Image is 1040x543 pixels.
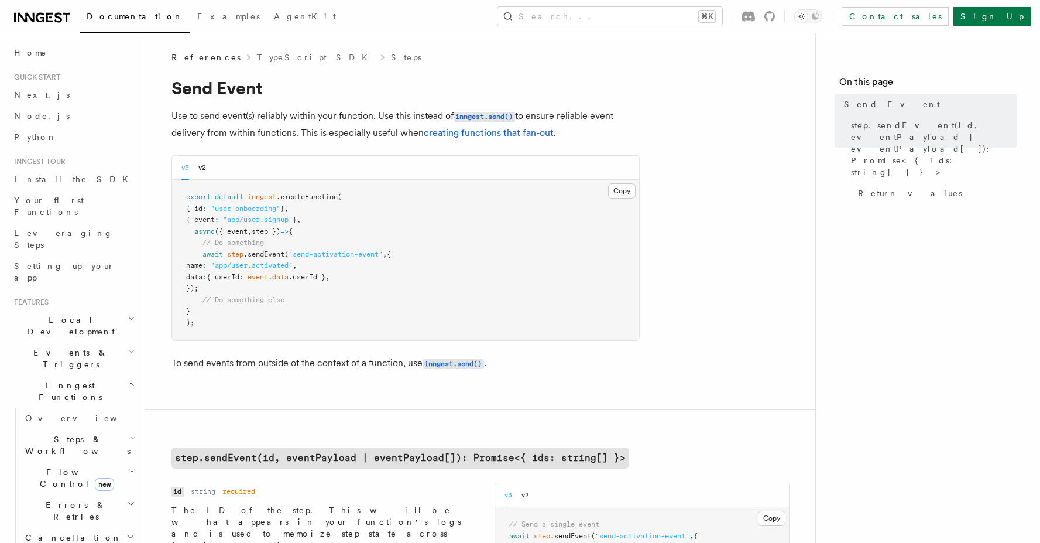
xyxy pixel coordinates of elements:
p: Use to send event(s) reliably within your function. Use this instead of to ensure reliable event ... [171,108,640,141]
span: Quick start [9,73,60,82]
a: Setting up your app [9,255,138,288]
span: step.sendEvent(id, eventPayload | eventPayload[]): Promise<{ ids: string[] }> [851,119,1017,178]
a: Steps [391,52,421,63]
span: , [293,261,297,269]
span: // Do something [202,238,264,247]
h4: On this page [839,75,1017,94]
span: : [239,273,243,281]
span: => [280,227,289,235]
a: Install the SDK [9,169,138,190]
a: Home [9,42,138,63]
span: } [280,204,284,213]
span: "app/user.activated" [211,261,293,269]
a: step.sendEvent(id, eventPayload | eventPayload[]): Promise<{ ids: string[] }> [846,115,1017,183]
span: "app/user.signup" [223,216,293,224]
a: Your first Functions [9,190,138,223]
button: Flow Controlnew [20,462,138,494]
span: new [95,478,114,491]
span: { id [186,204,202,213]
span: await [509,532,530,540]
span: } [293,216,297,224]
p: To send events from outside of the context of a function, use . [171,355,640,372]
span: .sendEvent [243,250,284,258]
span: : [202,261,207,269]
dd: required [222,487,255,496]
button: Copy [758,511,785,526]
span: Steps & Workflows [20,433,131,457]
a: Return values [853,183,1017,204]
code: id [171,487,184,497]
button: v3 [504,483,512,507]
button: Inngest Functions [9,375,138,408]
a: Contact sales [842,7,949,26]
span: step }) [252,227,280,235]
span: ( [284,250,289,258]
button: Events & Triggers [9,342,138,375]
a: Overview [20,408,138,429]
span: .sendEvent [550,532,591,540]
code: inngest.send() [454,112,515,122]
span: data [186,273,202,281]
span: Next.js [14,90,70,100]
a: Python [9,127,138,148]
span: Inngest tour [9,157,66,166]
span: .userId } [289,273,325,281]
button: Copy [608,183,636,199]
span: , [284,204,289,213]
span: { [694,532,698,540]
span: Setting up your app [14,261,115,282]
span: , [325,273,329,281]
span: await [202,250,223,258]
button: Search...⌘K [497,7,722,26]
span: { [289,227,293,235]
span: Overview [25,414,146,423]
button: Toggle dark mode [794,9,822,23]
span: Send Event [844,98,940,110]
span: step [227,250,243,258]
kbd: ⌘K [699,11,715,22]
a: step.sendEvent(id, eventPayload | eventPayload[]): Promise<{ ids: string[] }> [171,448,629,469]
span: , [248,227,252,235]
span: Python [14,132,57,142]
button: v3 [181,156,189,180]
span: Examples [197,12,260,21]
span: export [186,193,211,201]
a: Examples [190,4,267,32]
span: Install the SDK [14,175,135,184]
a: Send Event [839,94,1017,115]
a: Sign Up [953,7,1031,26]
a: inngest.send() [423,357,484,368]
span: { userId [207,273,239,281]
span: // Send a single event [509,520,599,528]
span: step [534,532,550,540]
span: Documentation [87,12,183,21]
button: Steps & Workflows [20,429,138,462]
a: Leveraging Steps [9,223,138,255]
span: Flow Control [20,466,129,490]
span: inngest [248,193,276,201]
button: v2 [521,483,529,507]
a: Next.js [9,84,138,105]
span: Features [9,298,49,307]
span: ( [591,532,595,540]
span: "send-activation-event" [289,250,383,258]
span: : [215,216,219,224]
span: event [248,273,268,281]
a: creating functions that fan-out [424,127,554,138]
span: Return values [858,187,962,199]
span: AgentKit [274,12,336,21]
span: Local Development [9,314,128,337]
span: , [689,532,694,540]
span: { [387,250,391,258]
span: ({ event [215,227,248,235]
span: { event [186,216,215,224]
span: References [171,52,241,63]
a: AgentKit [267,4,343,32]
a: Node.js [9,105,138,127]
span: data [272,273,289,281]
span: . [268,273,272,281]
span: ( [338,193,342,201]
span: Errors & Retries [20,499,127,522]
span: .createFunction [276,193,338,201]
